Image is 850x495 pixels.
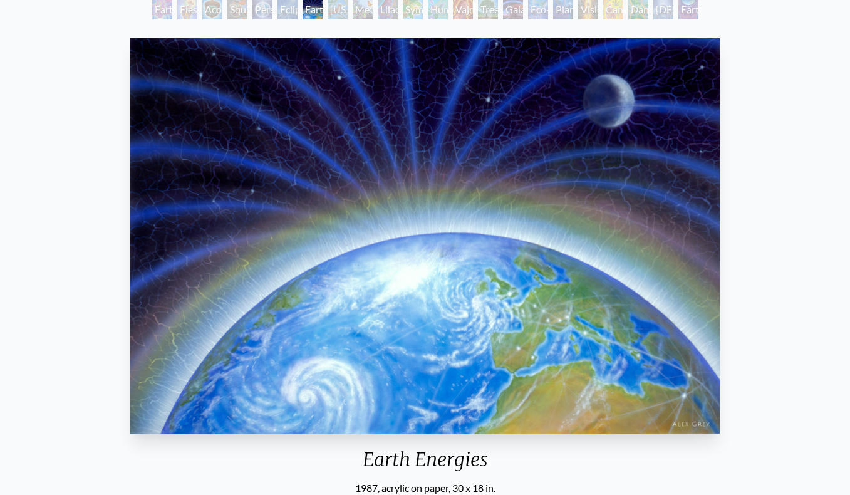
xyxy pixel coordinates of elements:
[125,448,725,481] div: Earth Energies
[130,38,720,434] img: Earth-Energies-1987-Alex-Grey-watermarked.jpg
